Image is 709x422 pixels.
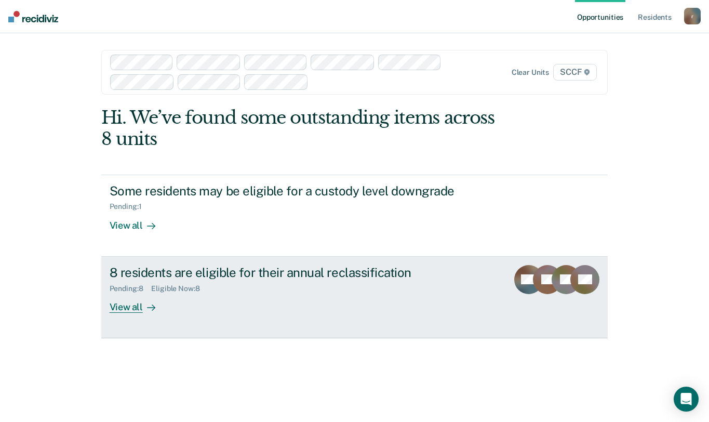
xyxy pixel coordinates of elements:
span: SCCF [553,64,597,81]
button: r [684,8,701,24]
a: 8 residents are eligible for their annual reclassificationPending:8Eligible Now:8View all [101,257,608,338]
div: Some residents may be eligible for a custody level downgrade [110,183,474,199]
img: Recidiviz [8,11,58,22]
div: Hi. We’ve found some outstanding items across 8 units [101,107,507,150]
a: Some residents may be eligible for a custody level downgradePending:1View all [101,175,608,257]
div: View all [110,293,168,313]
div: View all [110,211,168,231]
div: Eligible Now : 8 [151,284,208,293]
div: Open Intercom Messenger [674,387,699,412]
div: Pending : 1 [110,202,150,211]
div: 8 residents are eligible for their annual reclassification [110,265,474,280]
div: Clear units [512,68,550,77]
div: Pending : 8 [110,284,152,293]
